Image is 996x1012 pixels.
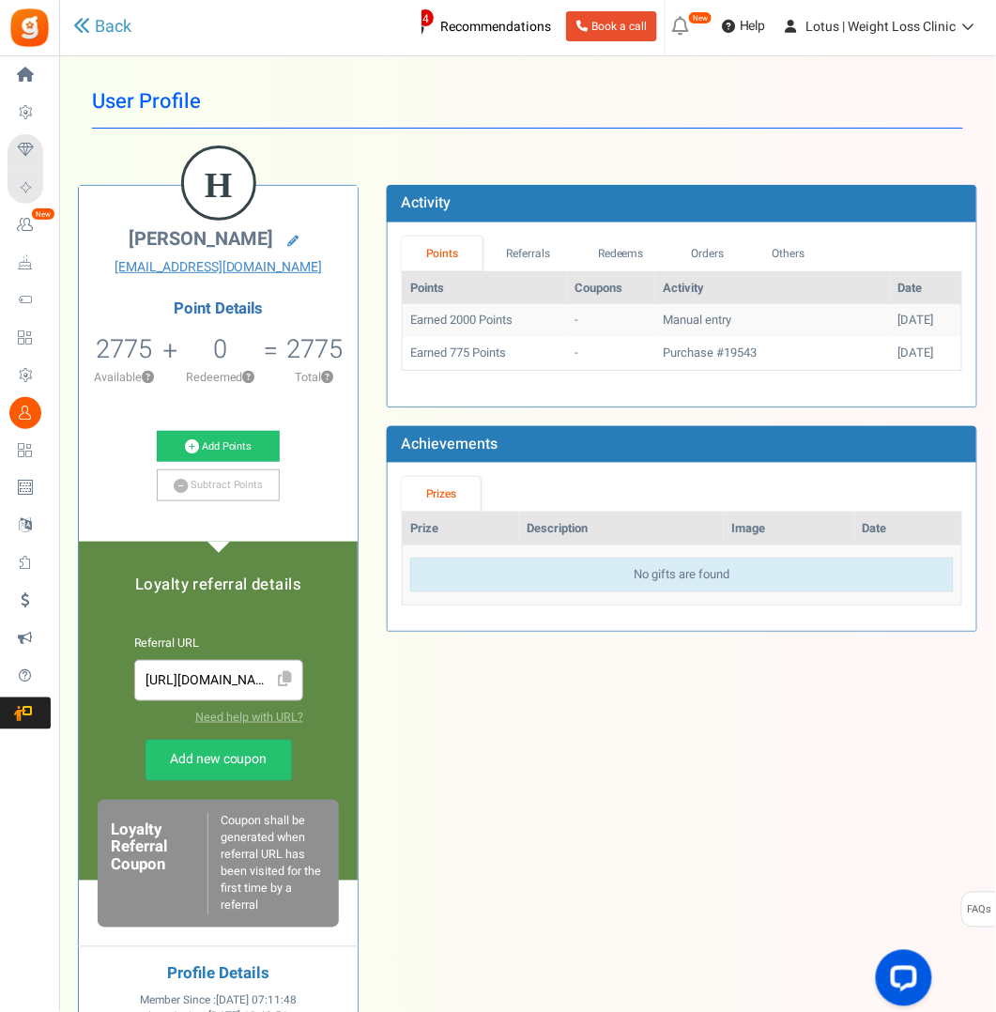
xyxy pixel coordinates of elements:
h4: Profile Details [93,966,344,984]
a: Orders [667,237,748,271]
span: 4 [417,8,435,27]
td: - [567,337,655,370]
div: No gifts are found [410,558,954,592]
a: Add Points [157,431,280,463]
h5: Loyalty referral details [98,576,339,593]
span: Manual entry [663,311,731,329]
img: Gratisfaction [8,7,51,49]
a: Subtract Points [157,469,280,501]
span: [PERSON_NAME] [129,225,273,253]
th: Activity [655,272,890,305]
div: [DATE] [897,345,954,362]
th: Date [890,272,961,305]
h5: 2775 [286,335,343,363]
span: 2775 [97,330,153,368]
span: Click to Copy [270,664,300,697]
a: Help [714,11,774,41]
a: Redeems [575,237,668,271]
figcaption: H [184,148,253,222]
h4: Point Details [79,300,358,317]
th: Prize [403,513,519,545]
h6: Referral URL [134,637,303,651]
div: [DATE] [897,312,954,330]
a: New [8,209,51,241]
span: Lotus | Weight Loss Clinic [806,17,957,37]
p: Redeemed [179,369,261,386]
td: Earned 775 Points [403,337,567,370]
h5: 0 [213,335,227,363]
td: - [567,304,655,337]
span: Help [735,17,766,36]
span: Recommendations [440,17,551,37]
button: ? [243,372,255,384]
div: Coupon shall be generated when referral URL has been visited for the first time by a referral [207,813,326,914]
p: Available [88,369,161,386]
a: Referrals [483,237,575,271]
th: Image [724,513,855,545]
p: Total [280,369,348,386]
th: Date [855,513,961,545]
td: Purchase #19543 [655,337,890,370]
a: Points [402,237,483,271]
a: Prizes [402,477,481,512]
h6: Loyalty Referral Coupon [111,822,207,905]
button: ? [321,372,333,384]
h1: User Profile [92,75,963,129]
span: FAQs [967,893,992,928]
b: Activity [401,192,451,214]
a: Need help with URL? [195,709,303,726]
th: Description [519,513,724,545]
th: Points [403,272,567,305]
a: Add new coupon [146,740,292,781]
th: Coupons [567,272,655,305]
a: Book a call [566,11,657,41]
span: [DATE] 07:11:48 [216,993,297,1009]
a: Others [748,237,829,271]
a: 4 Recommendations [394,11,559,41]
button: ? [143,372,155,384]
em: New [31,207,55,221]
em: New [688,11,713,24]
a: [EMAIL_ADDRESS][DOMAIN_NAME] [93,258,344,277]
td: Earned 2000 Points [403,304,567,337]
span: Member Since : [140,993,297,1009]
b: Achievements [401,433,498,455]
